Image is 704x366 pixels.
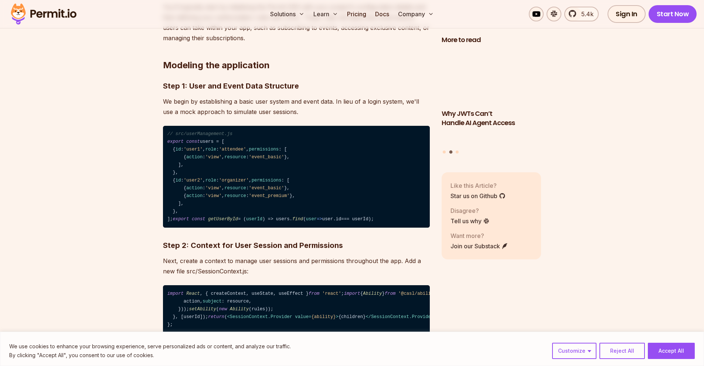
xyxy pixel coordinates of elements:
span: {children} [227,314,436,320]
span: const [192,217,205,222]
span: 'event_basic' [249,155,284,160]
a: Pricing [344,7,369,21]
div: Posts [442,49,541,155]
p: We use cookies to enhance your browsing experience, serve personalized ads or content, and analyz... [9,342,291,351]
span: id [336,217,341,222]
span: permissions [249,147,279,152]
button: Go to slide 3 [456,151,459,153]
span: action [186,193,203,198]
span: Ability [363,291,382,296]
button: Company [395,7,437,21]
span: id [176,178,181,183]
span: action [186,155,203,160]
span: value [295,314,309,320]
p: We begin by establishing a basic user system and event data. In lieu of a login system, we'll use... [163,96,430,117]
span: resource [224,193,246,198]
span: import [344,291,360,296]
span: => [306,217,322,222]
a: Join our Substack [450,242,508,251]
button: Go to slide 2 [449,151,452,154]
span: React [186,291,200,296]
span: // src/userManagement.js [167,131,232,137]
span: user [306,217,317,222]
h2: More to read [442,35,541,45]
h3: Why JWTs Can’t Handle AI Agent Access [442,109,541,128]
strong: Step 1: User and Event Data Structure [163,82,299,90]
button: Go to slide 1 [443,151,446,153]
p: Like this Article? [450,181,506,190]
span: 'event_basic' [249,186,284,191]
span: 'user1' [184,147,203,152]
span: Ability [230,307,249,312]
span: getUserById [208,217,238,222]
button: Accept All [648,343,695,359]
a: Start Now [649,5,697,23]
span: < = > [227,314,339,320]
span: 'event_premium' [249,193,289,198]
a: Sign In [608,5,646,23]
span: new [219,307,227,312]
span: SessionContext.Provider [371,314,433,320]
span: id [176,147,181,152]
span: 'react' [322,291,341,296]
span: 'view' [205,193,222,198]
a: Tell us why [450,217,490,225]
span: subject [203,299,221,304]
a: Star us on Github [450,191,506,200]
button: Customize [552,343,596,359]
span: action [186,186,203,191]
span: resource [224,186,246,191]
code: users = [ { : , : , : [ { : , : }, ], }, { : , : , : [ { : , : }, { : , : }, ], }, ]; = ( ) => us... [163,126,430,228]
span: userId [246,217,262,222]
span: 'view' [205,155,222,160]
span: '@casl/ability' [398,291,439,296]
span: role [205,178,216,183]
img: Permit logo [7,1,80,27]
button: Reject All [599,343,645,359]
span: 5.4k [577,10,594,18]
span: from [309,291,319,296]
a: Docs [372,7,392,21]
span: role [205,147,216,152]
span: </ > [365,314,436,320]
p: Want more? [450,231,508,240]
span: export [167,139,184,144]
button: Learn [310,7,341,21]
li: 2 of 3 [442,49,541,146]
p: Next, create a context to manage user sessions and permissions throughout the app. Add a new file... [163,256,430,276]
span: const [186,139,200,144]
span: 'attendee' [219,147,246,152]
span: SessionContext.Provider [230,314,292,320]
button: Solutions [267,7,307,21]
p: Disagree? [450,206,490,215]
span: from [385,291,395,296]
a: 5.4k [564,7,599,21]
p: By clicking "Accept All", you consent to our use of cookies. [9,351,291,360]
span: export [173,217,189,222]
span: permissions [252,178,282,183]
span: 'organizer' [219,178,249,183]
span: resource [224,155,246,160]
span: 'view' [205,186,222,191]
span: find [292,217,303,222]
span: 'user2' [184,178,203,183]
code: , { createContext, useState, useEffect } ; { } ; { getUserById } ; = (); = ( ) => { [ability, set... [163,285,430,333]
span: setAbility [189,307,217,312]
span: {ability} [311,314,336,320]
strong: Step 2: Context for User Session and Permissions [163,241,343,250]
h2: Modeling the application [163,30,430,71]
span: return [208,314,224,320]
img: Why JWTs Can’t Handle AI Agent Access [442,49,541,105]
span: import [167,291,184,296]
